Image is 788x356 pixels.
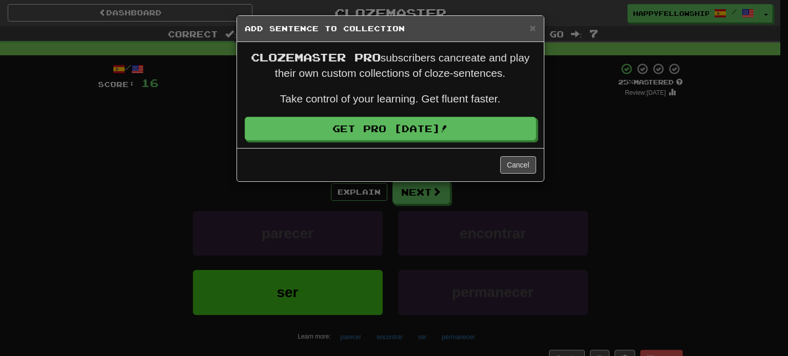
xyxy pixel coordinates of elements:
span: Clozemaster Pro [251,51,381,64]
span: × [529,22,536,34]
a: Get Pro [DATE]! [245,117,536,140]
h5: Add Sentence to Collection [245,24,536,34]
p: Take control of your learning. Get fluent faster. [245,91,536,107]
button: Cancel [500,156,536,174]
button: Close [529,23,536,33]
p: subscribers can create and play their own custom collections of cloze-sentences. [245,50,536,81]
